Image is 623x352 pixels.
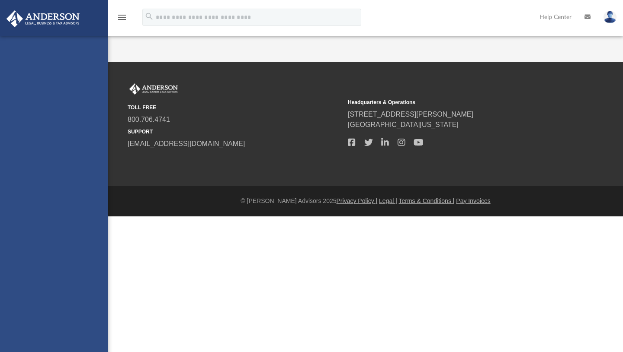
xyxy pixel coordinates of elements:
[145,12,154,21] i: search
[456,197,490,204] a: Pay Invoices
[379,197,397,204] a: Legal |
[128,116,170,123] a: 800.706.4741
[108,197,623,206] div: © [PERSON_NAME] Advisors 2025
[337,197,378,204] a: Privacy Policy |
[399,197,455,204] a: Terms & Conditions |
[128,104,342,111] small: TOLL FREE
[4,10,82,27] img: Anderson Advisors Platinum Portal
[348,98,562,106] small: Headquarters & Operations
[348,121,459,128] a: [GEOGRAPHIC_DATA][US_STATE]
[128,140,245,147] a: [EMAIL_ADDRESS][DOMAIN_NAME]
[128,128,342,136] small: SUPPORT
[117,12,127,22] i: menu
[128,83,180,95] img: Anderson Advisors Platinum Portal
[117,16,127,22] a: menu
[348,111,473,118] a: [STREET_ADDRESS][PERSON_NAME]
[604,11,617,23] img: User Pic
